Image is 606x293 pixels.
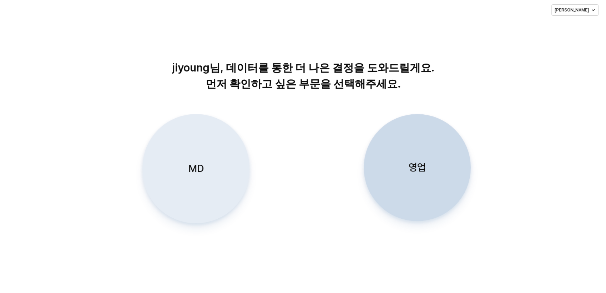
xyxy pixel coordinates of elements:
[409,161,426,174] p: 영업
[121,60,485,92] p: jiyoung님, 데이터를 통한 더 나은 결정을 도와드릴게요. 먼저 확인하고 싶은 부문을 선택해주세요.
[364,114,471,221] button: 영업
[188,162,204,175] p: MD
[551,4,599,16] button: [PERSON_NAME]
[555,7,589,13] p: [PERSON_NAME]
[142,114,249,223] button: MD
